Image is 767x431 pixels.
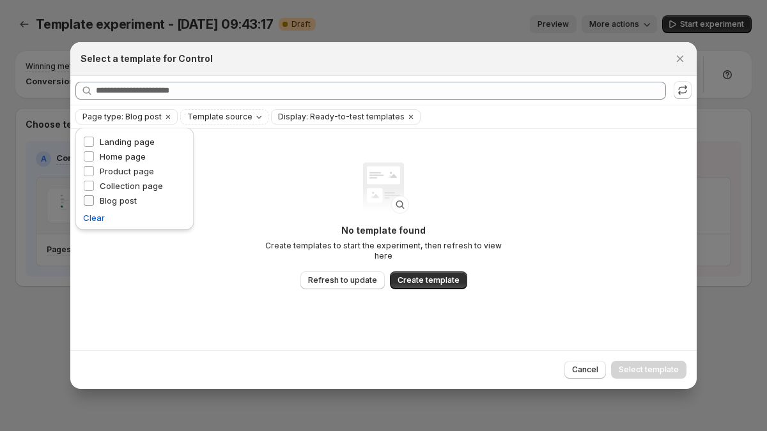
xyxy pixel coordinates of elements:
button: Page type: Blog post [76,110,162,124]
button: Close [671,50,689,68]
span: Blog post [100,195,137,206]
span: Landing page [100,137,155,147]
span: Template source [187,112,252,122]
button: Cancel [564,361,606,379]
button: Clear [83,211,105,224]
button: Create template [390,271,467,289]
span: Create template [398,275,460,285]
p: Create templates to start the experiment, then refresh to view here [256,241,511,261]
button: Refresh to update [300,271,385,289]
p: No template found [256,224,511,237]
button: Clear [162,110,174,124]
span: Product page [100,166,154,176]
span: Cancel [572,365,598,375]
h2: Select a template for Control [81,52,213,65]
button: Clear [405,110,417,124]
span: Home page [100,151,146,162]
span: Display: Ready-to-test templates [278,112,405,122]
span: Page type: Blog post [82,112,162,122]
span: Collection page [100,181,163,191]
span: Refresh to update [308,275,377,285]
button: Display: Ready-to-test templates [272,110,405,124]
button: Template source [181,110,268,124]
